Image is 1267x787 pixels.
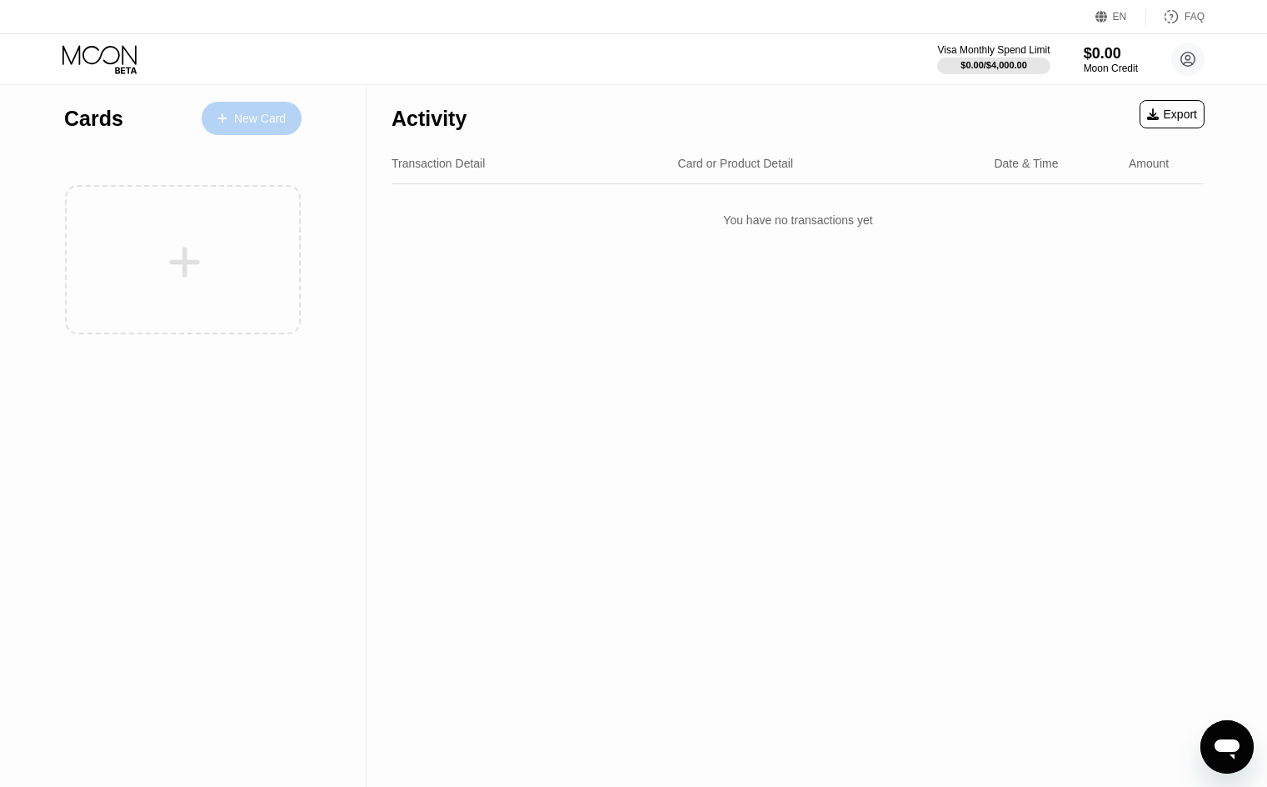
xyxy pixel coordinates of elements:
div: EN [1095,8,1146,25]
div: $0.00 / $4,000.00 [960,60,1027,70]
iframe: Button to launch messaging window [1200,720,1254,774]
div: Visa Monthly Spend Limit$0.00/$4,000.00 [937,44,1050,74]
div: New Card [202,102,302,135]
div: Cards [64,107,123,131]
div: Export [1140,100,1205,128]
div: $0.00Moon Credit [1084,45,1138,74]
div: EN [1113,11,1127,23]
div: New Card [234,112,286,126]
div: FAQ [1146,8,1205,25]
div: You have no transactions yet [392,197,1205,243]
div: Visa Monthly Spend Limit [937,44,1050,56]
div: Moon Credit [1084,63,1138,74]
div: Date & Time [994,157,1058,170]
div: FAQ [1185,11,1205,23]
div: Amount [1129,157,1169,170]
div: Export [1147,108,1197,121]
div: Activity [392,107,466,131]
div: Transaction Detail [392,157,485,170]
div: $0.00 [1084,45,1138,63]
div: Card or Product Detail [678,157,794,170]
